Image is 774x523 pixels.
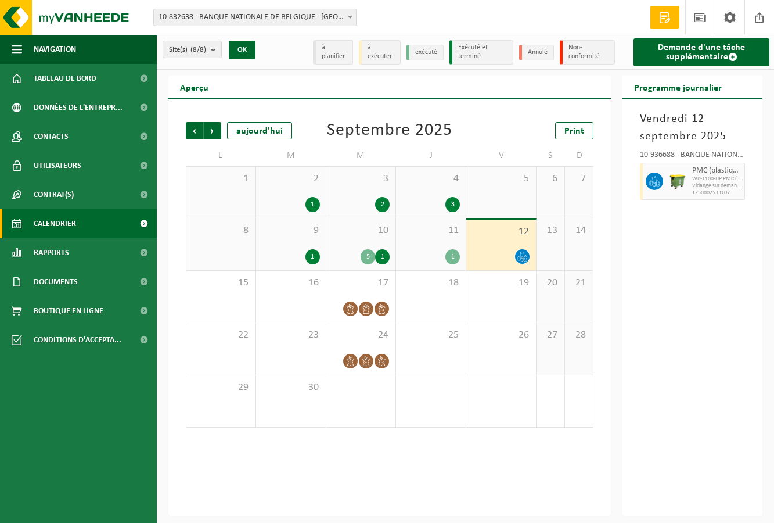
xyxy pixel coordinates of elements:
[466,145,537,166] td: V
[192,381,250,394] span: 29
[555,122,593,139] a: Print
[692,189,741,196] span: T250002533107
[359,40,401,65] li: à exécuter
[192,277,250,289] span: 15
[192,224,250,237] span: 8
[190,46,206,53] count: (8/8)
[633,38,769,66] a: Demande d'une tâche supplémentaire
[402,277,460,289] span: 18
[204,122,221,139] span: Suivant
[327,122,452,139] div: Septembre 2025
[192,329,250,342] span: 22
[34,209,76,238] span: Calendrier
[445,249,460,264] div: 1
[34,267,78,296] span: Documents
[34,238,69,267] span: Rapports
[153,9,357,26] span: 10-832638 - BANQUE NATIONALE DE BELGIQUE - BRUXELLES
[154,9,356,26] span: 10-832638 - BANQUE NATIONALE DE BELGIQUE - BRUXELLES
[396,145,466,166] td: J
[402,329,460,342] span: 25
[186,122,203,139] span: Précédent
[192,173,250,185] span: 1
[262,224,320,237] span: 9
[571,224,587,237] span: 14
[472,173,530,185] span: 5
[537,145,565,166] td: S
[34,64,96,93] span: Tableau de bord
[571,173,587,185] span: 7
[34,325,121,354] span: Conditions d'accepta...
[332,173,390,185] span: 3
[542,277,559,289] span: 20
[262,329,320,342] span: 23
[542,173,559,185] span: 6
[692,166,741,175] span: PMC (plastique, métal, carton boisson) (industriel)
[565,145,593,166] td: D
[472,277,530,289] span: 19
[163,41,222,58] button: Site(s)(8/8)
[313,40,354,65] li: à planifier
[542,329,559,342] span: 27
[332,224,390,237] span: 10
[262,277,320,289] span: 16
[305,197,320,212] div: 1
[571,277,587,289] span: 21
[34,296,103,325] span: Boutique en ligne
[34,180,74,209] span: Contrat(s)
[332,277,390,289] span: 17
[402,224,460,237] span: 11
[375,197,390,212] div: 2
[305,249,320,264] div: 1
[519,45,554,60] li: Annulé
[560,40,615,65] li: Non-conformité
[571,329,587,342] span: 28
[34,122,69,151] span: Contacts
[227,122,292,139] div: aujourd'hui
[640,151,745,163] div: 10-936688 - BANQUE NATIONALE ZELLIK - ZELLIK
[449,40,513,65] li: Exécuté et terminé
[34,35,76,64] span: Navigation
[640,110,745,145] h3: Vendredi 12 septembre 2025
[256,145,326,166] td: M
[332,329,390,342] span: 24
[262,381,320,394] span: 30
[262,173,320,185] span: 2
[692,175,741,182] span: WB-1100-HP PMC (plastique, métal, carton boisson) (industrie
[564,127,584,136] span: Print
[669,173,686,190] img: WB-1100-HPE-GN-50
[326,145,397,166] td: M
[622,76,733,98] h2: Programme journalier
[542,224,559,237] span: 13
[169,41,206,59] span: Site(s)
[229,41,255,59] button: OK
[34,151,81,180] span: Utilisateurs
[402,173,460,185] span: 4
[692,182,741,189] span: Vidange sur demande - passage dans une tournée fixe
[406,45,444,60] li: exécuté
[168,76,220,98] h2: Aperçu
[361,249,375,264] div: 5
[472,225,530,238] span: 12
[34,93,123,122] span: Données de l'entrepr...
[445,197,460,212] div: 3
[186,145,256,166] td: L
[375,249,390,264] div: 1
[472,329,530,342] span: 26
